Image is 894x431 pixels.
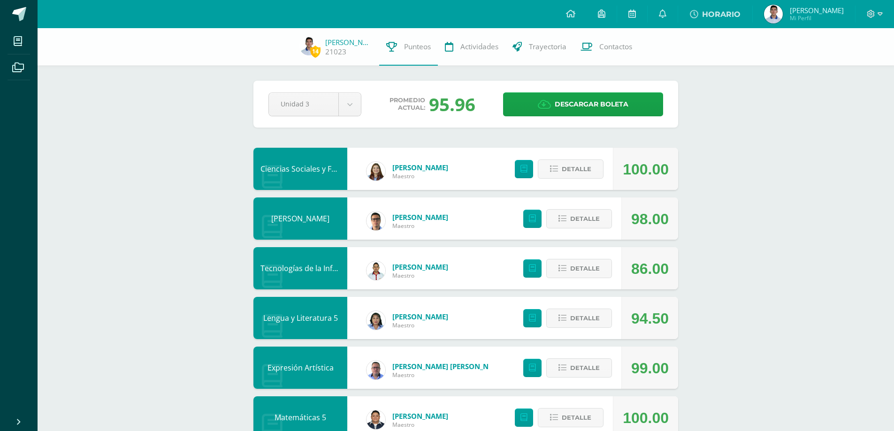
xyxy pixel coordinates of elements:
img: f902e38f6c2034015b0cb4cda7b0c891.png [367,311,385,330]
a: [PERSON_NAME] [PERSON_NAME] [392,362,505,371]
span: Detalle [570,310,600,327]
div: Expresión Artística [253,347,347,389]
span: 14 [310,45,321,57]
img: 9d377caae0ea79d9f2233f751503500a.png [367,162,385,181]
span: Detalle [562,160,591,178]
div: 100.00 [623,148,669,190]
span: Trayectoria [529,42,566,52]
span: Maestro [392,371,505,379]
div: Tecnologías de la Información y Comunicación 5 [253,247,347,289]
a: Unidad 3 [269,93,361,116]
a: Actividades [438,28,505,66]
span: Detalle [562,409,591,426]
a: [PERSON_NAME] [392,411,448,421]
a: Trayectoria [505,28,573,66]
img: 13b0349025a0e0de4e66ee4ed905f431.png [367,361,385,379]
a: Contactos [573,28,639,66]
a: 21023 [325,47,346,57]
a: Punteos [379,28,438,66]
a: [PERSON_NAME] [325,38,372,47]
div: 95.96 [429,92,475,116]
button: Detalle [546,358,612,378]
img: d947e860bee2cfd18864362c840b1d10.png [367,410,385,429]
a: [PERSON_NAME] [392,312,448,321]
span: HORARIO [702,10,741,19]
span: Punteos [404,42,431,52]
span: Maestro [392,421,448,429]
a: Descargar boleta [503,92,663,116]
span: Maestro [392,172,448,180]
div: 94.50 [631,297,669,340]
button: Detalle [546,209,612,228]
a: [PERSON_NAME] [392,212,448,222]
span: [PERSON_NAME] [790,6,844,15]
div: 98.00 [631,198,669,240]
span: Detalle [570,260,600,277]
a: [PERSON_NAME] [392,262,448,272]
span: Unidad 3 [281,93,327,115]
span: Contactos [599,42,632,52]
div: 99.00 [631,347,669,389]
span: Promedio actual: [390,97,425,112]
img: 7b62136f9b4858312d6e1286188a04bf.png [367,212,385,230]
span: Maestro [392,272,448,280]
span: Maestro [392,321,448,329]
span: Maestro [392,222,448,230]
div: Ciencias Sociales y Formación Ciudadana 5 [253,148,347,190]
button: Detalle [538,159,604,179]
span: Mi Perfil [790,14,844,22]
img: 509276238ce5a659ee8758cc0c2c63e6.png [299,37,318,55]
a: [PERSON_NAME] [392,163,448,172]
img: 2c9694ff7bfac5f5943f65b81010a575.png [367,261,385,280]
button: Detalle [538,408,604,427]
img: 509276238ce5a659ee8758cc0c2c63e6.png [764,5,783,23]
span: Descargar boleta [555,93,628,116]
span: Detalle [570,210,600,227]
div: 86.00 [631,248,669,290]
div: PEREL [253,197,347,240]
button: Detalle [546,259,612,278]
div: Lengua y Literatura 5 [253,297,347,339]
span: Detalle [570,359,600,377]
span: Actividades [460,42,498,52]
button: Detalle [546,309,612,328]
